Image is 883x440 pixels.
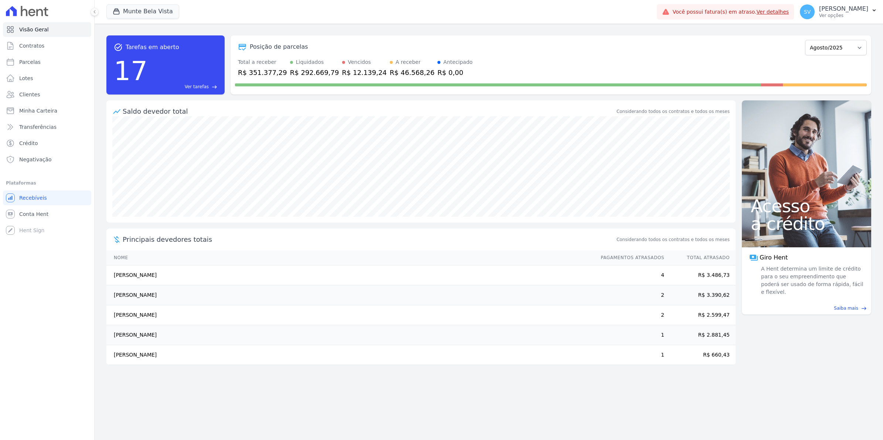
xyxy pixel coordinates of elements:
[617,108,730,115] div: Considerando todos os contratos e todos os meses
[396,58,421,66] div: A receber
[751,215,862,233] span: a crédito
[106,250,594,265] th: Nome
[106,325,594,345] td: [PERSON_NAME]
[794,1,883,22] button: SV [PERSON_NAME] Ver opções
[106,285,594,305] td: [PERSON_NAME]
[238,58,287,66] div: Total a receber
[746,305,867,312] a: Saiba mais east
[19,91,40,98] span: Clientes
[3,152,91,167] a: Negativação
[3,136,91,151] a: Crédito
[185,83,209,90] span: Ver tarefas
[19,194,47,202] span: Recebíveis
[665,305,736,325] td: R$ 2.599,47
[3,71,91,86] a: Lotes
[594,285,665,305] td: 2
[760,253,788,262] span: Giro Hent
[437,68,473,78] div: R$ 0,00
[106,345,594,365] td: [PERSON_NAME]
[19,156,52,163] span: Negativação
[106,305,594,325] td: [PERSON_NAME]
[3,103,91,118] a: Minha Carteira
[3,22,91,37] a: Visão Geral
[151,83,217,90] a: Ver tarefas east
[123,234,615,244] span: Principais devedores totais
[6,179,88,188] div: Plataformas
[19,75,33,82] span: Lotes
[834,305,858,312] span: Saiba mais
[665,250,736,265] th: Total Atrasado
[665,285,736,305] td: R$ 3.390,62
[342,68,387,78] div: R$ 12.139,24
[861,306,867,311] span: east
[751,197,862,215] span: Acesso
[594,250,665,265] th: Pagamentos Atrasados
[250,42,308,51] div: Posição de parcelas
[126,43,179,52] span: Tarefas em aberto
[594,345,665,365] td: 1
[106,265,594,285] td: [PERSON_NAME]
[665,345,736,365] td: R$ 660,43
[238,68,287,78] div: R$ 351.377,29
[212,84,217,90] span: east
[819,5,868,13] p: [PERSON_NAME]
[804,9,811,14] span: SV
[114,52,148,90] div: 17
[3,120,91,134] a: Transferências
[757,9,789,15] a: Ver detalhes
[3,207,91,221] a: Conta Hent
[290,68,339,78] div: R$ 292.669,79
[19,210,48,218] span: Conta Hent
[19,58,41,66] span: Parcelas
[3,55,91,69] a: Parcelas
[123,106,615,116] div: Saldo devedor total
[760,265,864,296] span: A Hent determina um limite de crédito para o seu empreendimento que poderá ser usado de forma ráp...
[443,58,473,66] div: Antecipado
[296,58,324,66] div: Liquidados
[106,4,179,18] button: Munte Bela Vista
[114,43,123,52] span: task_alt
[19,42,44,49] span: Contratos
[665,325,736,345] td: R$ 2.881,45
[672,8,789,16] span: Você possui fatura(s) em atraso.
[3,87,91,102] a: Clientes
[3,38,91,53] a: Contratos
[594,305,665,325] td: 2
[819,13,868,18] p: Ver opções
[594,265,665,285] td: 4
[594,325,665,345] td: 1
[19,123,57,131] span: Transferências
[19,140,38,147] span: Crédito
[617,236,730,243] span: Considerando todos os contratos e todos os meses
[348,58,371,66] div: Vencidos
[665,265,736,285] td: R$ 3.486,73
[3,190,91,205] a: Recebíveis
[19,26,49,33] span: Visão Geral
[19,107,57,114] span: Minha Carteira
[390,68,434,78] div: R$ 46.568,26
